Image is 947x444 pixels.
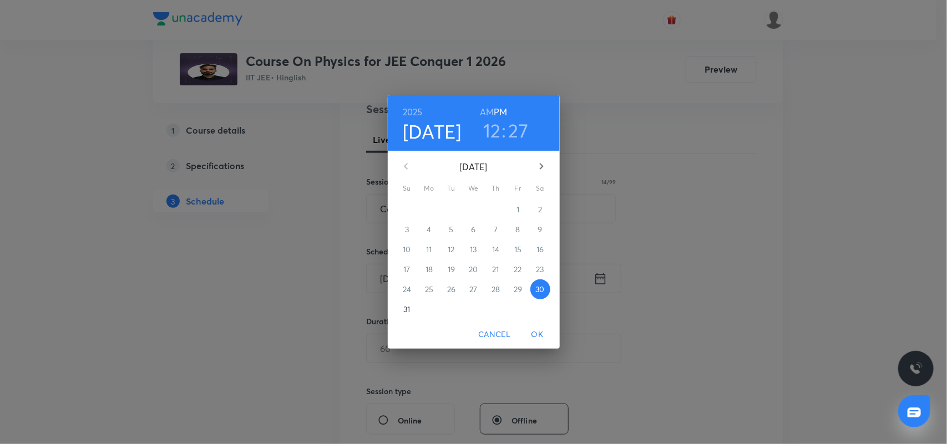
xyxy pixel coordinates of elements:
[419,160,528,173] p: [DATE]
[509,119,529,142] button: 27
[486,183,506,194] span: Th
[530,279,550,299] button: 30
[403,120,462,143] button: [DATE]
[397,183,417,194] span: Su
[508,183,528,194] span: Fr
[524,328,551,341] span: OK
[535,284,544,295] p: 30
[530,183,550,194] span: Sa
[442,183,462,194] span: Tu
[397,299,417,319] button: 31
[494,104,507,120] button: PM
[419,183,439,194] span: Mo
[464,183,484,194] span: We
[478,328,510,341] span: Cancel
[483,119,501,142] button: 12
[480,104,494,120] button: AM
[403,304,410,315] p: 31
[502,119,506,142] h3: :
[520,324,555,345] button: OK
[474,324,515,345] button: Cancel
[403,104,423,120] button: 2025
